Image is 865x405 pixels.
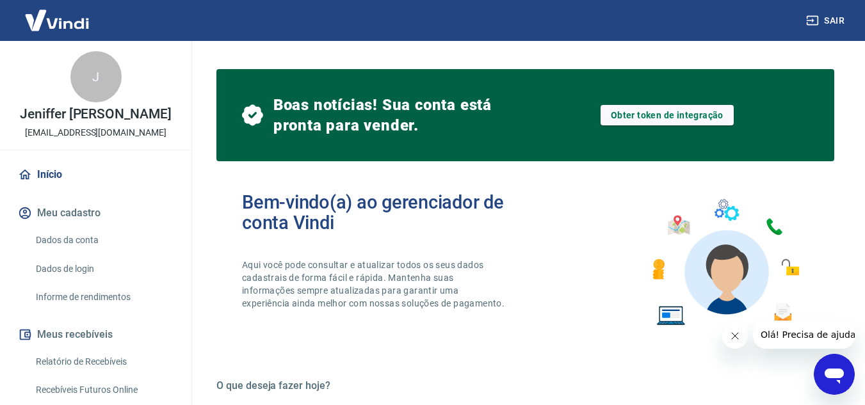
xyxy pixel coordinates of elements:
a: Informe de rendimentos [31,284,176,310]
a: Dados de login [31,256,176,282]
div: J [70,51,122,102]
img: Vindi [15,1,99,40]
img: Imagem de um avatar masculino com diversos icones exemplificando as funcionalidades do gerenciado... [641,192,809,333]
button: Meu cadastro [15,199,176,227]
a: Recebíveis Futuros Online [31,377,176,403]
iframe: Fechar mensagem [722,323,748,349]
a: Início [15,161,176,189]
iframe: Mensagem da empresa [753,321,855,349]
span: Olá! Precisa de ajuda? [8,9,108,19]
h2: Bem-vindo(a) ao gerenciador de conta Vindi [242,192,526,233]
button: Sair [804,9,850,33]
h5: O que deseja fazer hoje? [216,379,834,392]
button: Meus recebíveis [15,321,176,349]
p: Jeniffer [PERSON_NAME] [20,107,172,121]
a: Dados da conta [31,227,176,253]
p: Aqui você pode consultar e atualizar todos os seus dados cadastrais de forma fácil e rápida. Mant... [242,258,507,310]
a: Obter token de integração [601,105,734,125]
a: Relatório de Recebíveis [31,349,176,375]
span: Boas notícias! Sua conta está pronta para vender. [273,95,526,136]
p: [EMAIL_ADDRESS][DOMAIN_NAME] [25,126,166,139]
iframe: Botão para abrir a janela de mensagens [814,354,855,395]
